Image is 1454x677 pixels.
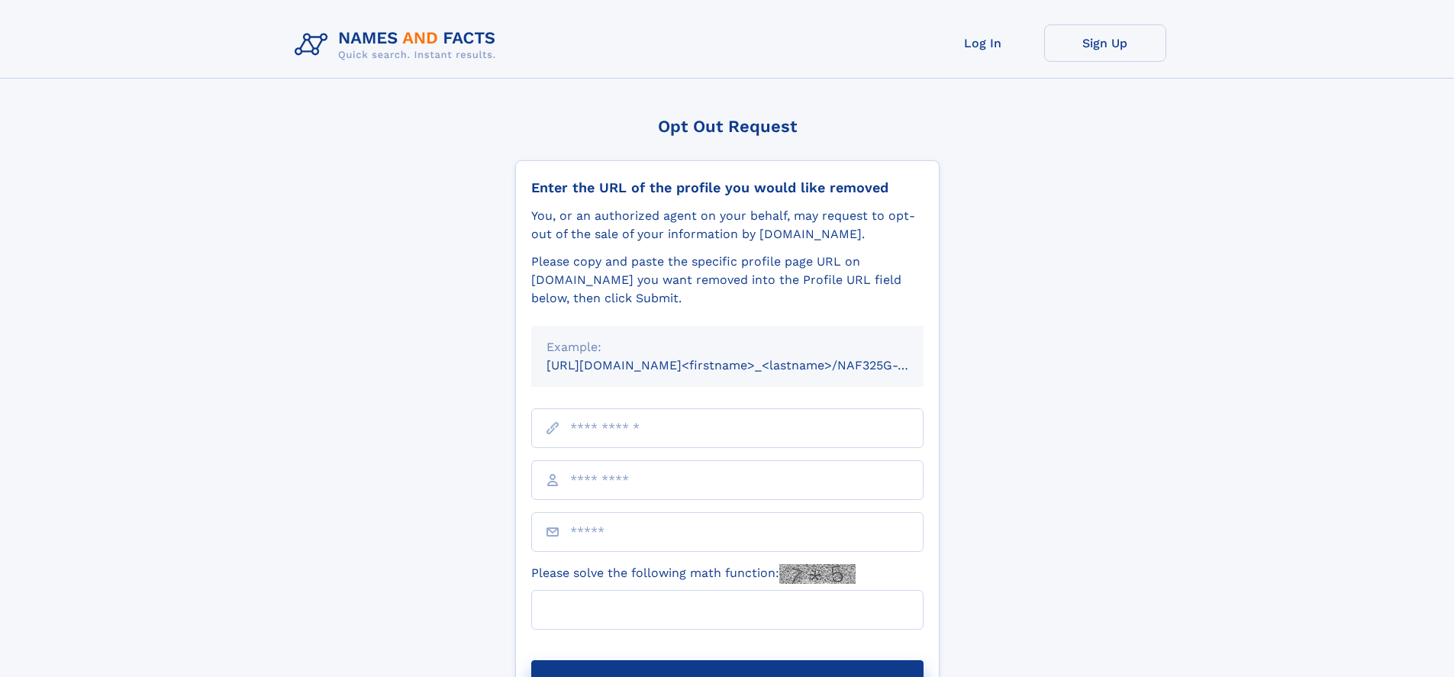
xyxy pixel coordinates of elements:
[531,179,924,196] div: Enter the URL of the profile you would like removed
[531,564,856,584] label: Please solve the following math function:
[289,24,508,66] img: Logo Names and Facts
[515,117,940,136] div: Opt Out Request
[1044,24,1166,62] a: Sign Up
[531,253,924,308] div: Please copy and paste the specific profile page URL on [DOMAIN_NAME] you want removed into the Pr...
[546,338,908,356] div: Example:
[922,24,1044,62] a: Log In
[546,358,953,372] small: [URL][DOMAIN_NAME]<firstname>_<lastname>/NAF325G-xxxxxxxx
[531,207,924,243] div: You, or an authorized agent on your behalf, may request to opt-out of the sale of your informatio...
